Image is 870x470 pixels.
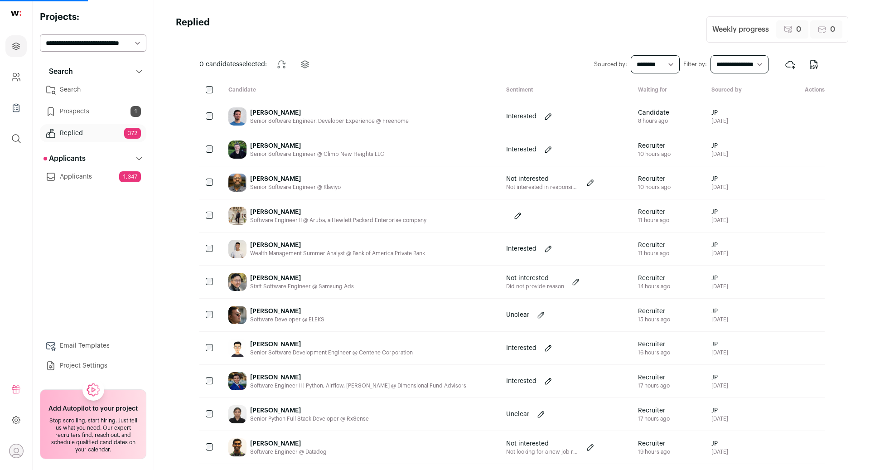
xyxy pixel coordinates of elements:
a: Company and ATS Settings [5,66,27,88]
img: 24e1978b4230361daf8952924e5309eaec55fe53a7a401bed1f1ecc32ae46757.jpg [228,405,246,423]
div: Senior Software Development Engineer @ Centene Corporation [250,349,413,356]
span: JP [711,174,728,184]
a: Applicants1,347 [40,168,146,186]
div: 17 hours ago [638,415,670,422]
div: [PERSON_NAME] [250,406,369,415]
p: Unclear [506,410,529,419]
span: 1,347 [119,171,141,182]
label: Filter by: [683,61,707,68]
img: 3101f251ee35bcac07cfa5e9505b8265c1019123813c6dc4cb2182e3ce88ca05.jpg [228,273,246,291]
div: Senior Software Engineer @ Klaviyo [250,184,341,191]
span: Recruiter [638,307,670,316]
div: [PERSON_NAME] [250,274,354,283]
p: Did not provide reason [506,283,564,290]
span: JP [711,208,728,217]
span: JP [711,406,728,415]
div: [PERSON_NAME] [250,174,341,184]
span: Recruiter [638,439,670,448]
div: Actions [774,86,825,95]
span: Candidate [638,108,669,117]
span: JP [711,307,728,316]
img: wellfound-shorthand-0d5821cbd27db2630d0214b213865d53afaa358527fdda9d0ea32b1df1b89c2c.svg [11,11,21,16]
div: Software Developer @ ELEKS [250,316,324,323]
div: [PERSON_NAME] [250,373,466,382]
p: Interested [506,145,536,154]
div: Senior Python Full Stack Developer @ RxSense [250,415,369,422]
div: Software Engineer II @ Aruba, a Hewlett Packard Enterprise company [250,217,426,224]
span: [DATE] [711,382,728,389]
span: JP [711,241,728,250]
p: Interested [506,377,536,386]
span: [DATE] [711,250,728,257]
span: JP [711,439,728,448]
span: Recruiter [638,208,669,217]
span: [DATE] [711,415,728,422]
div: Senior Software Engineer, Developer Experience @ Freenome [250,117,409,125]
span: 1 [130,106,141,117]
span: Recruiter [638,241,669,250]
p: Interested [506,112,536,121]
img: 3ce2643b8d68f6d4e0aa010c5f924f662f8ef4c42f0473be3fec24305c4e3d52 [228,107,246,126]
button: Export to ATS [779,53,801,75]
span: [DATE] [711,150,728,158]
span: [DATE] [711,117,728,125]
img: def0322126adfb6d4e084f36bf7c7ac922f29c8e5005288c18e238a8ce4fe270 [228,174,246,192]
div: Staff Software Engineer @ Samsung Ads [250,283,354,290]
div: [PERSON_NAME] [250,141,384,150]
span: 0 [796,24,801,35]
p: Not looking for a new job right now [506,448,579,455]
div: 10 hours ago [638,150,671,158]
div: 11 hours ago [638,217,669,224]
span: [DATE] [711,448,728,455]
span: 0 [830,24,835,35]
div: Software Engineer @ Datadog [250,448,327,455]
img: 9dcefab0f4f951265a415dd5f8c32b160b04cc070852f405424e92feb52ea7b2.jpg [228,141,246,159]
span: JP [711,373,728,382]
div: [PERSON_NAME] [250,241,425,250]
span: selected: [199,60,267,69]
a: Company Lists [5,97,27,119]
div: 19 hours ago [638,448,670,455]
img: f66cfd25ea71fb635ac9fe2cce019e9f8e26c5b2ca3c9f4fd37a133236f73891 [228,438,246,456]
a: Search [40,81,146,99]
div: 14 hours ago [638,283,670,290]
span: [DATE] [711,316,728,323]
div: Weekly progress [712,24,769,35]
p: Unclear [506,310,529,320]
div: Stop scrolling, start hiring. Just tell us what you need. Our expert recruiters find, reach out, ... [46,417,140,453]
span: Recruiter [638,340,670,349]
span: [DATE] [711,217,728,224]
img: 9f2f9c419f10cc04f16e72c32b4a69671e2fac78308b7e6a4c41292cc556996b.jpg [228,306,246,324]
span: Recruiter [638,274,670,283]
div: 17 hours ago [638,382,670,389]
div: 11 hours ago [638,250,669,257]
div: [PERSON_NAME] [250,439,327,448]
span: [DATE] [711,184,728,191]
img: c48e161d421df30db90cbce03411efc83b44ff4aa39eacca54c32cc62b052b2a [228,372,246,390]
button: Open dropdown [9,444,24,458]
span: [DATE] [711,283,728,290]
p: Not interested in responsibilities, title, or seniority level [506,184,579,191]
p: Search [43,66,73,77]
span: [DATE] [711,349,728,356]
a: Prospects1 [40,102,146,121]
img: 74c40dca7160502573b6142e0333485da5289b8bd5980ed56ba52434b445c996 [228,339,246,357]
img: 9bf1884f54ac172210dca7466fbbcf49400f1fd27e1cef97450e71e3b35eb21d.jpg [228,240,246,258]
div: Software Engineer II | Python, Airflow, [PERSON_NAME] @ Dimensional Fund Advisors [250,382,466,389]
span: 372 [124,128,141,139]
label: Sourced by: [594,61,627,68]
span: JP [711,274,728,283]
button: Applicants [40,150,146,168]
a: Add Autopilot to your project Stop scrolling, start hiring. Just tell us what you need. Our exper... [40,389,146,459]
span: JP [711,108,728,117]
div: [PERSON_NAME] [250,208,426,217]
div: Sourced by [704,86,774,95]
div: Wealth Management Summer Analyst @ Bank of America Private Bank [250,250,425,257]
div: Senior Software Engineer @ Climb New Heights LLC [250,150,384,158]
div: Sentiment [499,86,631,95]
p: Not interested [506,174,579,184]
span: JP [711,141,728,150]
div: [PERSON_NAME] [250,108,409,117]
span: 0 candidates [199,61,239,68]
span: Recruiter [638,174,671,184]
